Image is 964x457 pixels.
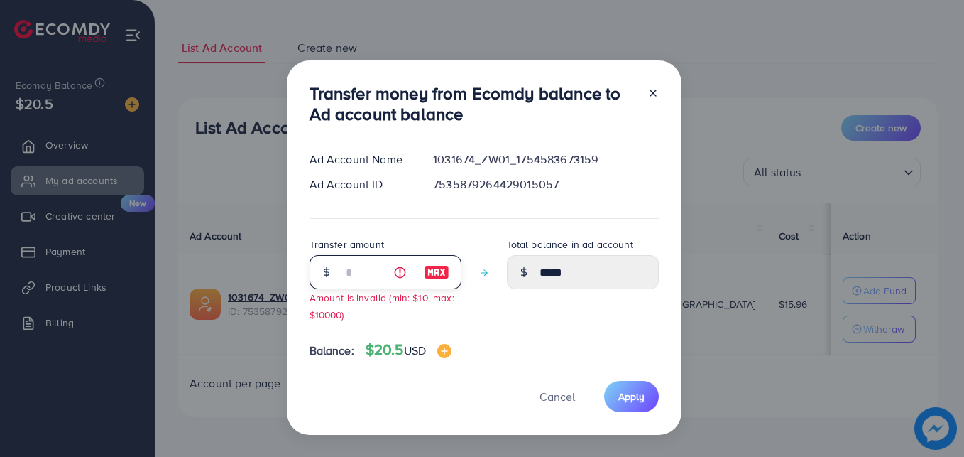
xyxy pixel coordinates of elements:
[404,343,426,358] span: USD
[310,291,454,321] small: Amount is invalid (min: $10, max: $10000)
[366,341,451,359] h4: $20.5
[507,237,633,252] label: Total balance in ad account
[298,176,422,193] div: Ad Account ID
[424,264,449,281] img: image
[310,237,384,252] label: Transfer amount
[539,389,575,404] span: Cancel
[310,343,354,359] span: Balance:
[618,389,645,404] span: Apply
[422,176,669,193] div: 7535879264429015057
[437,344,451,358] img: image
[522,381,593,412] button: Cancel
[298,151,422,168] div: Ad Account Name
[310,83,636,124] h3: Transfer money from Ecomdy balance to Ad account balance
[604,381,659,412] button: Apply
[422,151,669,168] div: 1031674_ZW01_1754583673159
